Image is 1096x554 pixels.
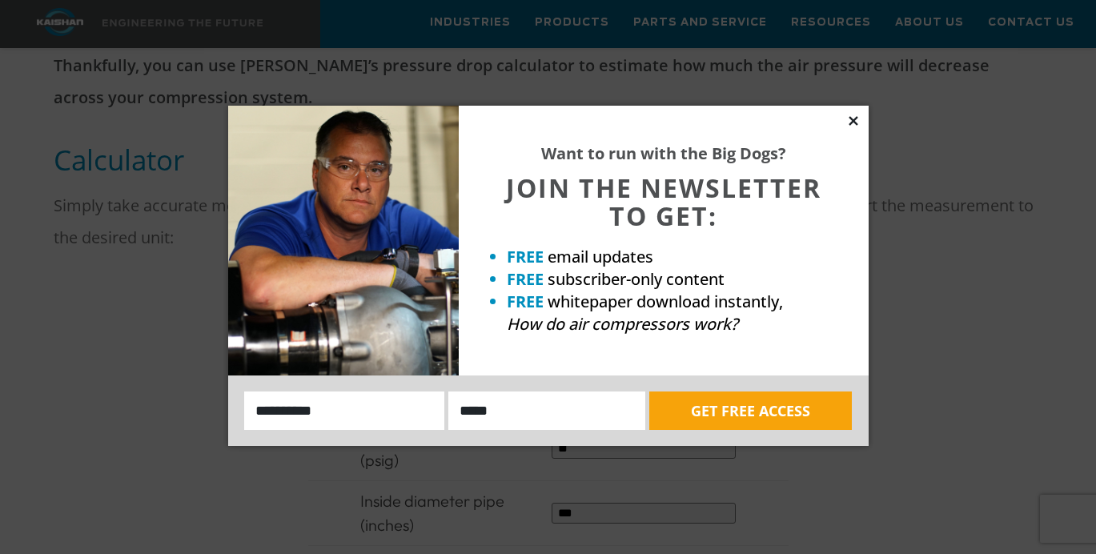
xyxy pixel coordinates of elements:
strong: Want to run with the Big Dogs? [541,143,786,164]
strong: FREE [507,268,544,290]
input: Name: [244,391,445,430]
button: Close [846,114,861,128]
span: subscriber-only content [548,268,725,290]
strong: FREE [507,291,544,312]
span: email updates [548,246,653,267]
strong: FREE [507,246,544,267]
span: whitepaper download instantly, [548,291,783,312]
span: JOIN THE NEWSLETTER TO GET: [506,171,821,233]
em: How do air compressors work? [507,313,738,335]
input: Email [448,391,645,430]
button: GET FREE ACCESS [649,391,852,430]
